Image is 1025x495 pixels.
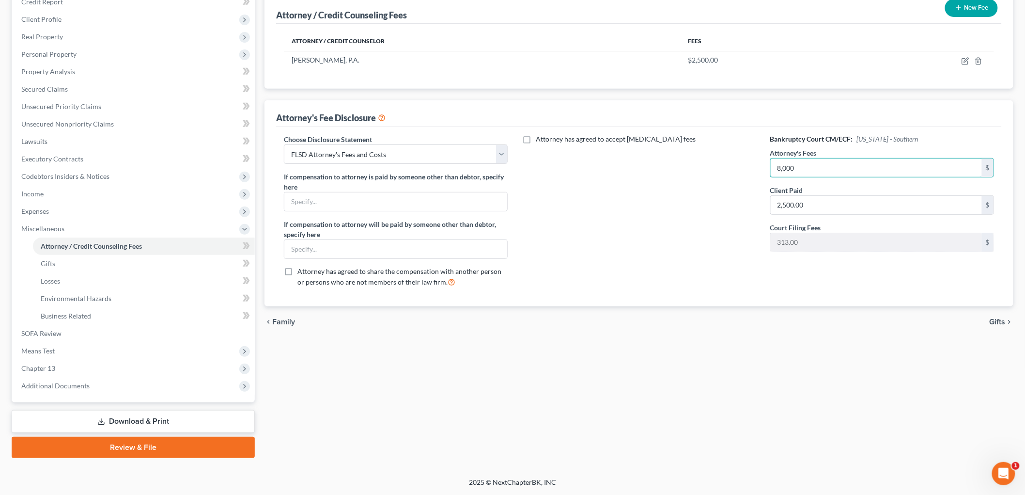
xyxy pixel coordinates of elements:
[21,102,101,111] span: Unsecured Priority Claims
[771,196,982,214] input: 0.00
[276,112,386,124] div: Attorney's Fee Disclosure
[1006,318,1013,326] i: chevron_right
[284,219,508,240] label: If compensation to attorney will be paid by someone other than debtor, specify here
[21,155,83,163] span: Executory Contracts
[284,172,508,192] label: If compensation to attorney is paid by someone other than debtor, specify here
[21,120,114,128] span: Unsecured Nonpriority Claims
[41,259,55,268] span: Gifts
[21,207,49,215] span: Expenses
[276,9,407,21] div: Attorney / Credit Counseling Fees
[14,98,255,115] a: Unsecured Priority Claims
[770,223,821,233] label: Court Filing Fees
[857,135,918,143] span: [US_STATE] - Southern
[297,267,501,286] span: Attorney has agreed to share the compensation with another person or persons who are not members ...
[33,272,255,290] a: Losses
[292,37,385,45] span: Attorney / Credit Counselor
[33,255,255,272] a: Gifts
[21,32,63,41] span: Real Property
[536,135,696,143] span: Attorney has agreed to accept [MEDICAL_DATA] fees
[14,325,255,342] a: SOFA Review
[33,307,255,325] a: Business Related
[21,172,109,180] span: Codebtors Insiders & Notices
[21,67,75,76] span: Property Analysis
[21,15,62,23] span: Client Profile
[236,478,789,495] div: 2025 © NextChapterBK, INC
[264,318,295,326] button: chevron_left Family
[982,159,994,177] div: $
[272,318,295,326] span: Family
[292,56,359,64] span: [PERSON_NAME], P.A.
[41,294,111,303] span: Environmental Hazards
[21,137,47,145] span: Lawsuits
[21,50,77,58] span: Personal Property
[14,80,255,98] a: Secured Claims
[21,85,68,93] span: Secured Claims
[982,233,994,252] div: $
[688,56,718,64] span: $2,500.00
[770,148,817,158] label: Attorney's Fees
[41,242,142,250] span: Attorney / Credit Counseling Fees
[770,185,803,195] label: Client Paid
[284,192,507,211] input: Specify...
[688,37,702,45] span: Fees
[770,134,994,144] h6: Bankruptcy Court CM/ECF:
[21,382,90,390] span: Additional Documents
[264,318,272,326] i: chevron_left
[284,134,372,144] label: Choose Disclosure Statement
[21,329,62,337] span: SOFA Review
[992,462,1015,485] iframe: Intercom live chat
[982,196,994,214] div: $
[990,318,1006,326] span: Gifts
[41,277,60,285] span: Losses
[33,290,255,307] a: Environmental Hazards
[14,115,255,133] a: Unsecured Nonpriority Claims
[21,347,55,355] span: Means Test
[21,224,64,233] span: Miscellaneous
[14,150,255,168] a: Executory Contracts
[771,233,982,252] input: 0.00
[990,318,1013,326] button: Gifts chevron_right
[21,190,44,198] span: Income
[12,437,255,458] a: Review & File
[771,159,982,177] input: 0.00
[21,364,55,372] span: Chapter 13
[1012,462,1020,470] span: 1
[12,410,255,433] a: Download & Print
[14,133,255,150] a: Lawsuits
[33,238,255,255] a: Attorney / Credit Counseling Fees
[41,312,91,320] span: Business Related
[284,240,507,258] input: Specify...
[14,63,255,80] a: Property Analysis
